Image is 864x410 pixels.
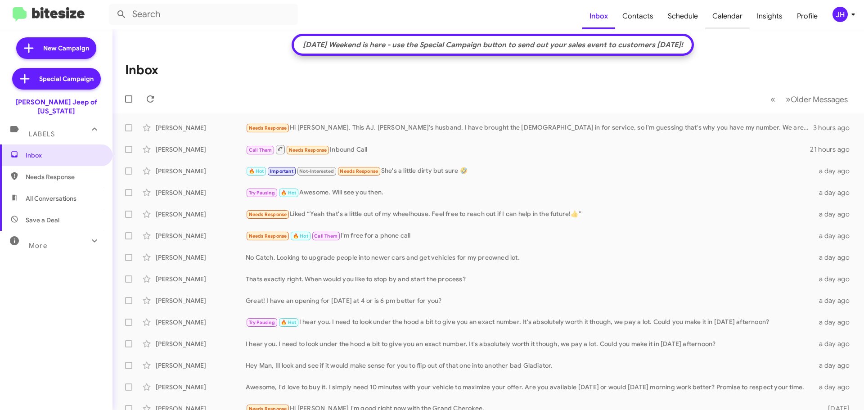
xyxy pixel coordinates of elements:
[156,210,246,219] div: [PERSON_NAME]
[249,190,275,196] span: Try Pausing
[246,166,814,176] div: She's a little dirty but sure 🤣
[293,233,308,239] span: 🔥 Hot
[298,41,688,50] div: [DATE] Weekend is here - use the Special Campaign button to send out your sales event to customer...
[814,318,857,327] div: a day ago
[246,253,814,262] div: No Catch. Looking to upgrade people into newer cars and get vehicles for my preowned lot.
[299,168,334,174] span: Not-Interested
[156,123,246,132] div: [PERSON_NAME]
[246,296,814,305] div: Great! I have an opening for [DATE] at 4 or is 6 pm better for you?
[814,210,857,219] div: a day ago
[281,320,296,325] span: 🔥 Hot
[791,95,848,104] span: Older Messages
[780,90,853,108] button: Next
[246,123,813,133] div: Hi [PERSON_NAME]. This AJ. [PERSON_NAME]'s husband. I have brought the [DEMOGRAPHIC_DATA] in for ...
[29,130,55,138] span: Labels
[765,90,853,108] nav: Page navigation example
[156,231,246,240] div: [PERSON_NAME]
[26,216,59,225] span: Save a Deal
[814,339,857,348] div: a day ago
[156,188,246,197] div: [PERSON_NAME]
[249,147,272,153] span: Call Them
[29,242,47,250] span: More
[26,194,76,203] span: All Conversations
[615,3,661,29] a: Contacts
[832,7,848,22] div: JH
[790,3,825,29] a: Profile
[814,253,857,262] div: a day ago
[156,361,246,370] div: [PERSON_NAME]
[43,44,89,53] span: New Campaign
[246,317,814,328] div: I hear you. I need to look under the hood a bit to give you an exact number. It's absolutely wort...
[16,37,96,59] a: New Campaign
[814,188,857,197] div: a day ago
[26,151,102,160] span: Inbox
[26,172,102,181] span: Needs Response
[156,296,246,305] div: [PERSON_NAME]
[156,318,246,327] div: [PERSON_NAME]
[246,383,814,392] div: Awesome, I'd love to buy it. I simply need 10 minutes with your vehicle to maximize your offer. A...
[814,361,857,370] div: a day ago
[39,74,94,83] span: Special Campaign
[156,275,246,284] div: [PERSON_NAME]
[770,94,775,105] span: «
[246,188,814,198] div: Awesome. Will see you then.
[109,4,298,25] input: Search
[246,144,810,155] div: Inbound Call
[813,123,857,132] div: 3 hours ago
[246,231,814,241] div: I'm free for a phone call
[156,145,246,154] div: [PERSON_NAME]
[825,7,854,22] button: JH
[249,125,287,131] span: Needs Response
[249,212,287,217] span: Needs Response
[289,147,327,153] span: Needs Response
[12,68,101,90] a: Special Campaign
[246,209,814,220] div: Liked “Yeah that's a little out of my wheelhouse. Feel free to reach out if I can help in the fut...
[125,63,158,77] h1: Inbox
[814,275,857,284] div: a day ago
[281,190,296,196] span: 🔥 Hot
[705,3,750,29] a: Calendar
[765,90,781,108] button: Previous
[340,168,378,174] span: Needs Response
[270,168,293,174] span: Important
[249,168,264,174] span: 🔥 Hot
[246,275,814,284] div: Thats exactly right. When would you like to stop by and start the process?
[314,233,337,239] span: Call Them
[814,296,857,305] div: a day ago
[810,145,857,154] div: 21 hours ago
[249,320,275,325] span: Try Pausing
[249,233,287,239] span: Needs Response
[786,94,791,105] span: »
[156,167,246,176] div: [PERSON_NAME]
[156,339,246,348] div: [PERSON_NAME]
[750,3,790,29] a: Insights
[814,383,857,392] div: a day ago
[814,231,857,240] div: a day ago
[246,339,814,348] div: I hear you. I need to look under the hood a bit to give you an exact number. It's absolutely wort...
[156,253,246,262] div: [PERSON_NAME]
[661,3,705,29] a: Schedule
[246,361,814,370] div: Hey Man, Ill look and see if it would make sense for you to flip out of that one into another bad...
[156,383,246,392] div: [PERSON_NAME]
[814,167,857,176] div: a day ago
[582,3,615,29] a: Inbox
